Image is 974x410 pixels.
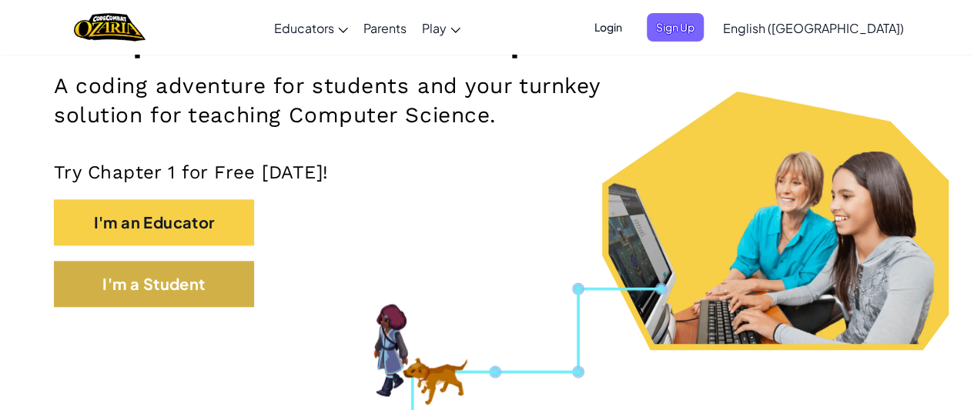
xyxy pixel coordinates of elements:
[74,12,146,43] a: Ozaria by CodeCombat logo
[54,161,920,184] p: Try Chapter 1 for Free [DATE]!
[356,7,414,48] a: Parents
[422,20,447,36] span: Play
[74,12,146,43] img: Home
[715,7,912,48] a: English ([GEOGRAPHIC_DATA])
[723,20,904,36] span: English ([GEOGRAPHIC_DATA])
[647,13,704,42] button: Sign Up
[414,7,468,48] a: Play
[54,72,634,130] h2: A coding adventure for students and your turnkey solution for teaching Computer Science.
[54,199,254,245] button: I'm an Educator
[266,7,356,48] a: Educators
[585,13,631,42] button: Login
[274,20,334,36] span: Educators
[54,261,254,307] button: I'm a Student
